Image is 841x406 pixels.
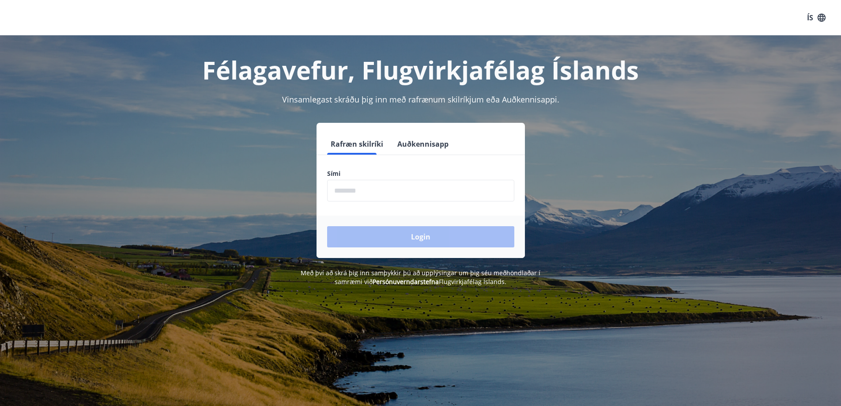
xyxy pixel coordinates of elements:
label: Sími [327,169,514,178]
h1: Félagavefur, Flugvirkjafélag Íslands [113,53,728,87]
span: Með því að skrá þig inn samþykkir þú að upplýsingar um þig séu meðhöndlaðar í samræmi við Flugvir... [301,269,540,286]
button: Auðkennisapp [394,133,452,155]
button: ÍS [802,10,830,26]
button: Rafræn skilríki [327,133,387,155]
a: Persónuverndarstefna [373,277,439,286]
span: Vinsamlegast skráðu þig inn með rafrænum skilríkjum eða Auðkennisappi. [282,94,559,105]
